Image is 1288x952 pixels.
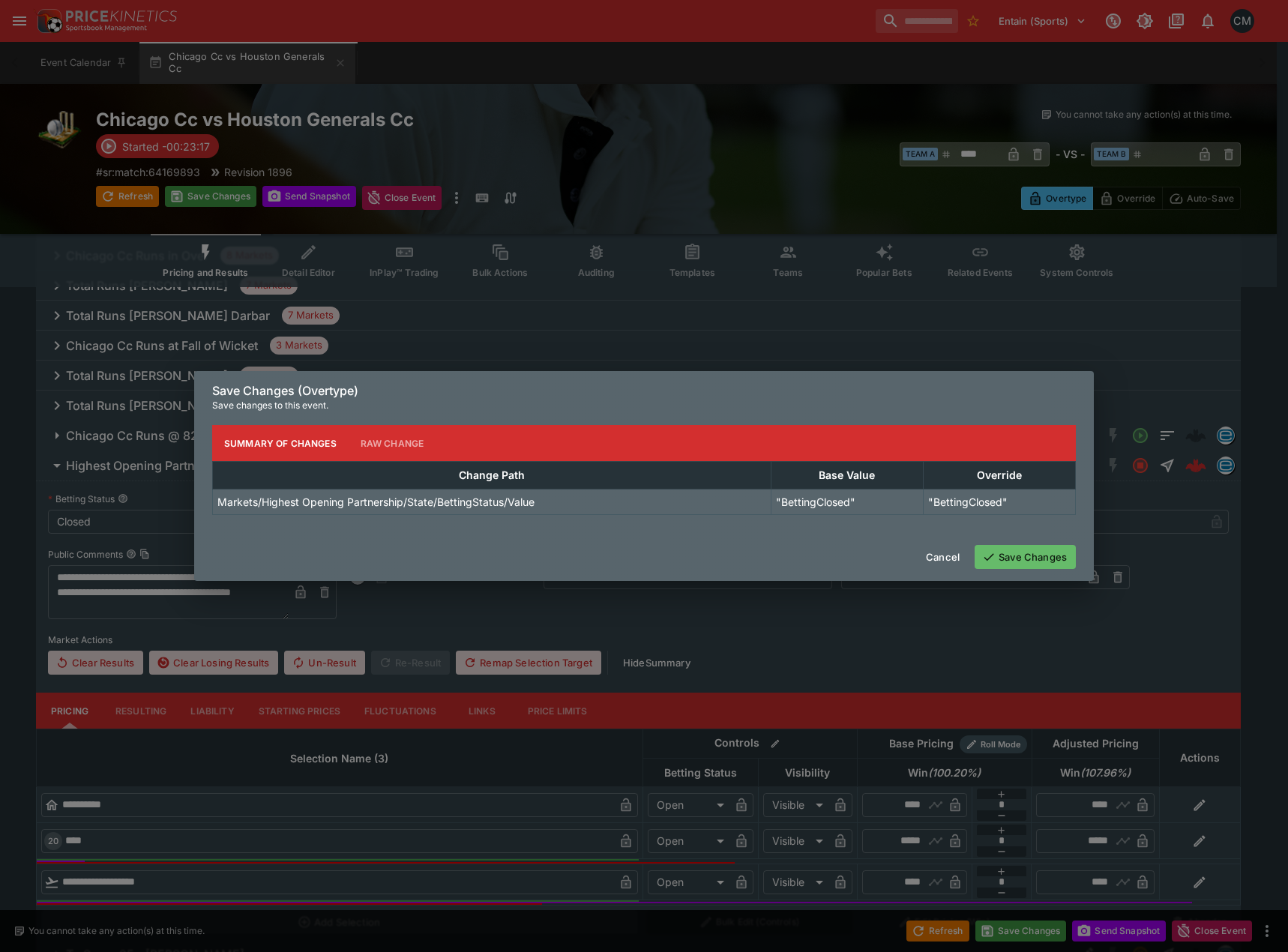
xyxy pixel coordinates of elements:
[213,462,771,489] th: Change Path
[217,494,535,510] p: Markets/Highest Opening Partnership/State/BettingStatus/Value
[771,489,923,515] td: "BettingClosed"
[975,545,1076,569] button: Save Changes
[923,489,1075,515] td: "BettingClosed"
[923,462,1075,489] th: Override
[917,545,969,569] button: Cancel
[212,398,1076,413] p: Save changes to this event.
[212,425,349,461] button: Summary of Changes
[212,383,1076,399] h6: Save Changes (Overtype)
[771,462,923,489] th: Base Value
[349,425,436,461] button: Raw Change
